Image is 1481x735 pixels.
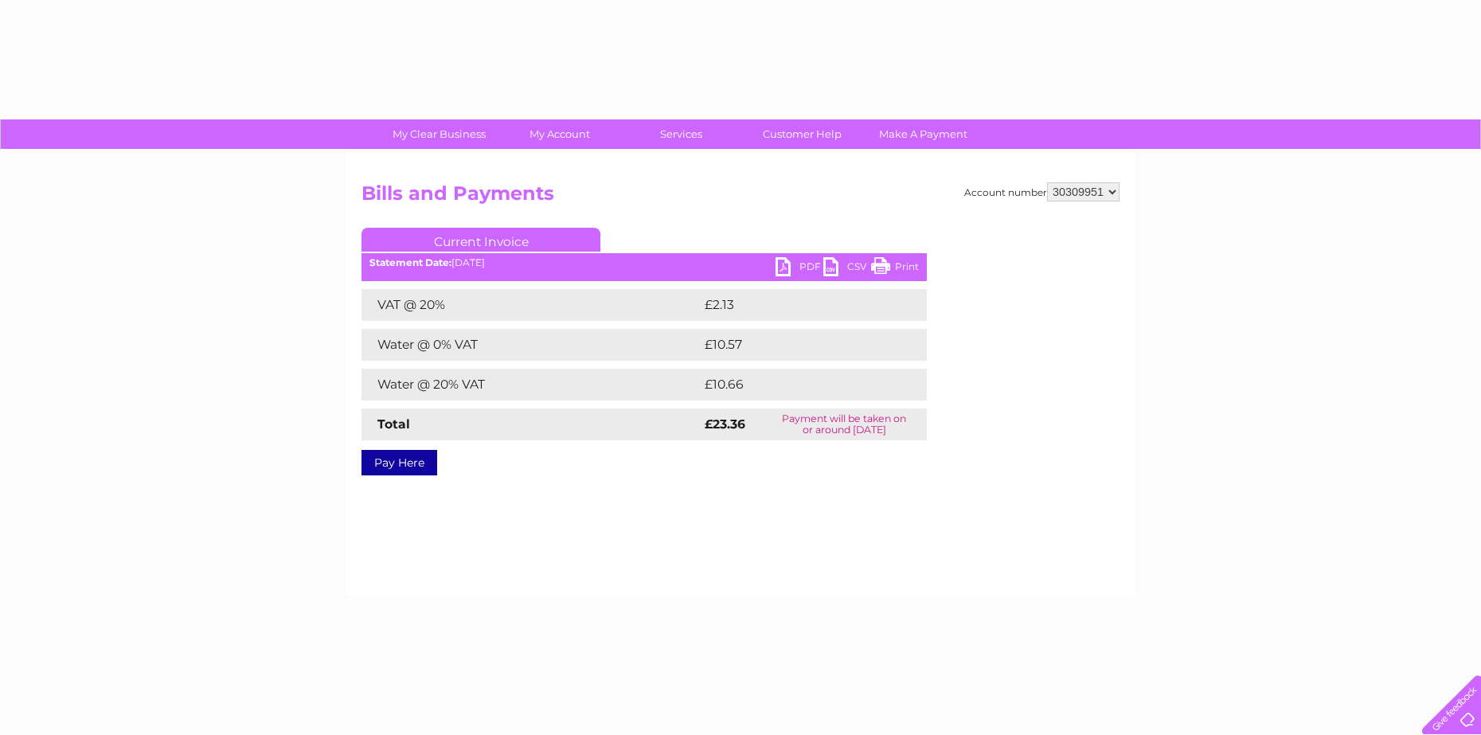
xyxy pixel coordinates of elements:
[701,289,887,321] td: £2.13
[361,369,701,401] td: Water @ 20% VAT
[705,416,745,432] strong: £23.36
[369,256,451,268] b: Statement Date:
[373,119,505,149] a: My Clear Business
[858,119,989,149] a: Make A Payment
[361,289,701,321] td: VAT @ 20%
[494,119,626,149] a: My Account
[761,409,927,440] td: Payment will be taken on or around [DATE]
[964,182,1120,201] div: Account number
[361,257,927,268] div: [DATE]
[377,416,410,432] strong: Total
[701,329,893,361] td: £10.57
[871,257,919,280] a: Print
[361,182,1120,213] h2: Bills and Payments
[361,329,701,361] td: Water @ 0% VAT
[823,257,871,280] a: CSV
[737,119,868,149] a: Customer Help
[361,228,600,252] a: Current Invoice
[701,369,894,401] td: £10.66
[776,257,823,280] a: PDF
[615,119,747,149] a: Services
[361,450,437,475] a: Pay Here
